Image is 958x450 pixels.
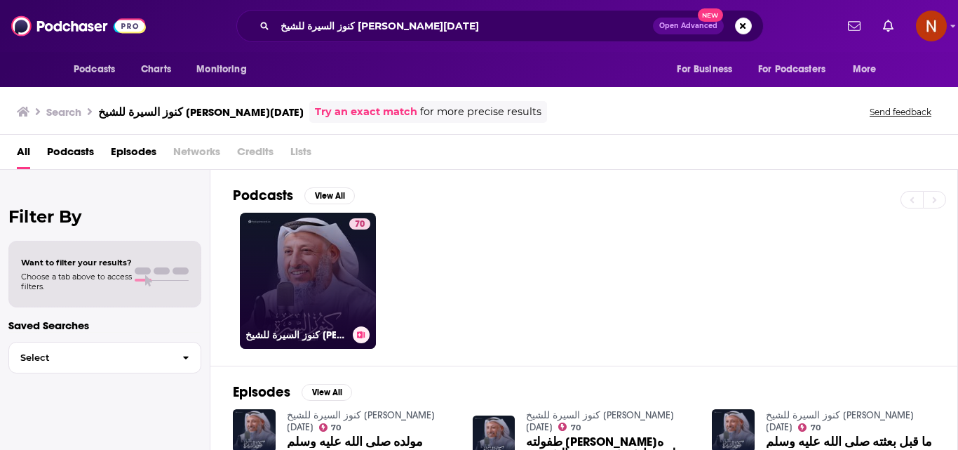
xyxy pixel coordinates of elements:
p: Saved Searches [8,319,201,332]
span: Lists [290,140,311,169]
img: User Profile [916,11,947,41]
span: 70 [331,425,341,431]
a: 70 [349,218,370,230]
span: Monitoring [196,60,246,79]
button: Open AdvancedNew [653,18,724,34]
button: open menu [843,56,894,83]
a: PodcastsView All [233,187,355,204]
span: Select [9,353,171,362]
span: More [853,60,877,79]
span: Want to filter your results? [21,258,132,267]
a: 70كنوز السيرة للشيخ [PERSON_NAME][DATE] [240,213,376,349]
span: 70 [811,425,821,431]
button: open menu [187,56,264,83]
h3: كنوز السيرة للشيخ [PERSON_NAME][DATE] [98,105,304,119]
a: All [17,140,30,169]
h3: Search [46,105,81,119]
h2: Episodes [233,383,290,401]
h2: Filter By [8,206,201,227]
a: 70 [558,423,581,431]
button: open menu [667,56,750,83]
span: Logged in as AdelNBM [916,11,947,41]
span: For Business [677,60,732,79]
a: كنوز السيرة للشيخ عثمان الخميس [766,409,914,433]
span: Charts [141,60,171,79]
a: ما قبل بعثته صلى الله عليه وسلم [766,436,932,448]
span: Open Advanced [659,22,717,29]
button: View All [302,384,352,401]
a: Episodes [111,140,156,169]
span: Credits [237,140,274,169]
a: EpisodesView All [233,383,352,401]
button: View All [304,187,355,204]
span: Podcasts [74,60,115,79]
img: Podchaser - Follow, Share and Rate Podcasts [11,13,146,39]
button: Show profile menu [916,11,947,41]
span: 70 [355,218,365,232]
a: Show notifications dropdown [877,14,899,38]
a: مولده صلى الله عليه وسلم [287,436,423,448]
button: Select [8,342,201,373]
h3: كنوز السيرة للشيخ [PERSON_NAME][DATE] [245,329,347,341]
input: Search podcasts, credits, & more... [275,15,653,37]
button: Send feedback [865,106,936,118]
div: Search podcasts, credits, & more... [236,10,764,42]
span: for more precise results [420,104,541,120]
button: open menu [749,56,846,83]
span: Choose a tab above to access filters. [21,272,132,291]
a: 70 [798,423,821,432]
a: Try an exact match [315,104,417,120]
a: Show notifications dropdown [842,14,866,38]
h2: Podcasts [233,187,293,204]
a: Charts [132,56,180,83]
span: For Podcasters [758,60,825,79]
span: 70 [571,425,581,431]
a: كنوز السيرة للشيخ عثمان الخميس [526,409,674,433]
button: open menu [64,56,133,83]
span: Networks [173,140,220,169]
a: 70 [319,423,342,432]
a: Podcasts [47,140,94,169]
a: كنوز السيرة للشيخ عثمان الخميس [287,409,435,433]
span: New [698,8,723,22]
